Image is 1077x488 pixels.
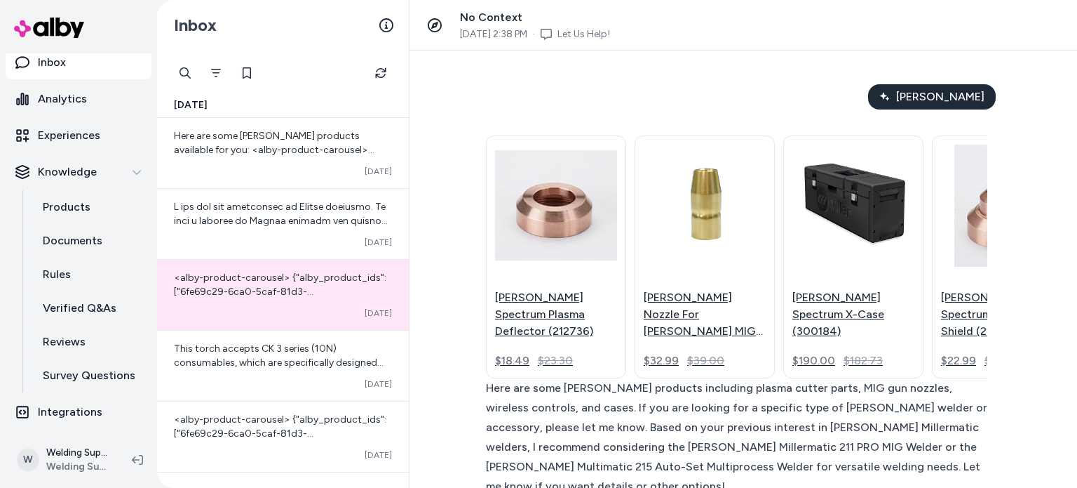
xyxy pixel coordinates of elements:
div: $190.00 [792,352,835,369]
span: $182.73 [844,352,883,369]
button: Knowledge [6,155,151,189]
a: Inbox [6,46,151,79]
span: [DATE] [365,166,392,177]
div: $18.49 [495,352,529,369]
h2: Inbox [174,15,217,36]
p: Products [43,199,90,216]
a: This torch accepts CK 3 series (10N) consumables, which are specifically designed for optimal per... [157,330,409,401]
p: [PERSON_NAME] Nozzle For [PERSON_NAME] MIG Gun M-10 M-15 Pkg/2 (169715) [644,289,766,340]
span: [DATE] [365,308,392,319]
button: Filter [202,59,230,87]
a: <alby-product-carousel> {"alby_product_ids":["6fe69c29-6ca0-5caf-81d3-961d80024d02","73a9f51f-bb2... [157,259,409,330]
a: Let Us Help! [557,27,610,41]
p: Welding Supplies from IOC Shopify [46,446,109,460]
span: [DATE] [365,449,392,461]
img: Miller Spectrum X-Case (300184) [792,145,914,267]
span: $39.00 [687,352,724,369]
a: Rules [29,258,151,291]
p: Analytics [38,91,87,107]
div: $32.99 [644,352,679,369]
p: Integrations [38,404,102,421]
img: Miller Spectrum Plasma Drag Shield (212730) [941,145,1063,267]
span: [DATE] [365,237,392,248]
img: alby Logo [14,18,84,38]
a: Miller Spectrum Plasma Deflector (212736)[PERSON_NAME] Spectrum Plasma Deflector (212736)$18.49$2... [486,136,626,378]
span: [DATE] 2:38 PM [460,27,527,41]
button: Refresh [367,59,395,87]
img: Miller Spectrum Plasma Deflector (212736) [495,145,617,267]
p: [PERSON_NAME] Spectrum X-Case (300184) [792,289,914,340]
p: Rules [43,266,71,283]
a: Miller Spectrum X-Case (300184)[PERSON_NAME] Spectrum X-Case (300184)$190.00$182.73 [783,136,923,378]
p: Experiences [38,127,100,144]
img: Miller Nozzle For Miller MIG Gun M-10 M-15 Pkg/2 (169715) [644,145,766,267]
span: $28.58 [984,352,1020,369]
a: Here are some [PERSON_NAME] products available for you: <alby-product-carousel> {"alby_product_id... [157,118,409,188]
p: Inbox [38,54,66,71]
a: Experiences [6,119,151,152]
span: Welding Supplies from IOC [46,460,109,474]
span: $23.30 [538,352,573,369]
a: Miller Nozzle For Miller MIG Gun M-10 M-15 Pkg/2 (169715)[PERSON_NAME] Nozzle For [PERSON_NAME] M... [635,136,775,378]
p: Verified Q&As [43,300,116,317]
a: Documents [29,224,151,258]
button: WWelding Supplies from IOC ShopifyWelding Supplies from IOC [8,437,121,482]
p: [PERSON_NAME] Spectrum Plasma Deflector (212736) [495,289,617,340]
a: Products [29,190,151,224]
p: [PERSON_NAME] Spectrum Plasma Drag Shield (212730) [941,289,1063,340]
span: [DATE] [365,378,392,390]
a: L ips dol sit ametconsec ad Elitse doeiusmo. Te inci u laboree do Magnaa enimadm ven quisnos exer... [157,188,409,259]
a: <alby-product-carousel> {"alby_product_ids":["6fe69c29-6ca0-5caf-81d3-961d80024d02","73a9f51f-bb2... [157,401,409,472]
span: · [533,27,535,41]
span: No Context [460,11,522,24]
a: Integrations [6,395,151,429]
a: Reviews [29,325,151,359]
a: Miller Spectrum Plasma Drag Shield (212730)[PERSON_NAME] Spectrum Plasma Drag Shield (212730)$22.... [932,136,1072,378]
a: Verified Q&As [29,291,151,325]
p: Documents [43,232,102,249]
p: Survey Questions [43,367,135,384]
p: Reviews [43,334,86,350]
span: [DATE] [174,98,208,112]
span: W [17,449,39,471]
span: This torch accepts CK 3 series (10N) consumables, which are specifically designed for optimal per... [174,343,387,411]
a: Survey Questions [29,359,151,393]
p: Knowledge [38,164,97,180]
span: [PERSON_NAME] [896,88,984,105]
div: $22.99 [941,352,976,369]
a: Analytics [6,82,151,116]
span: Here are some [PERSON_NAME] products available for you: <alby-product-carousel> {"alby_product_id... [174,130,392,423]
